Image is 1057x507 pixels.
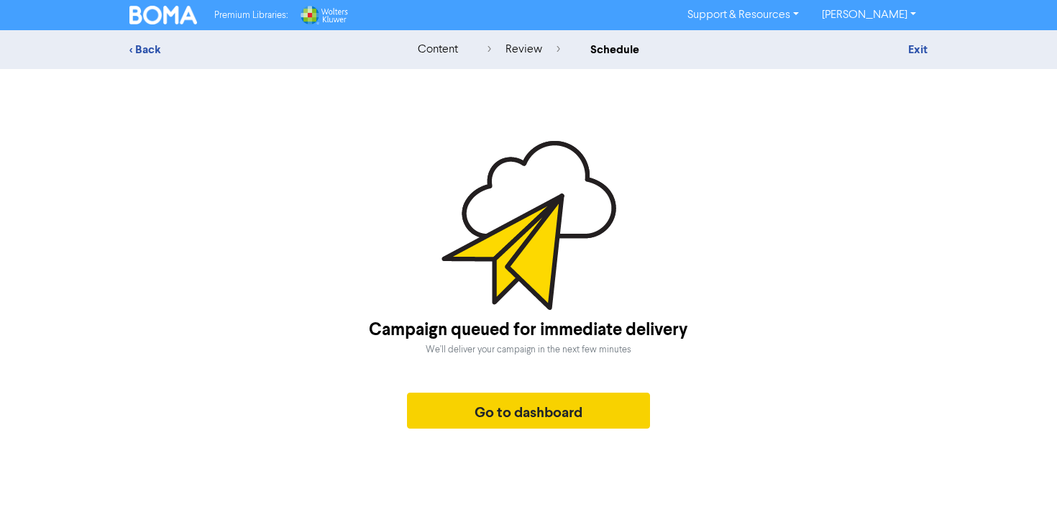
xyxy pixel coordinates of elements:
[407,393,650,429] button: Go to dashboard
[418,41,458,58] div: content
[985,438,1057,507] iframe: Chat Widget
[810,4,928,27] a: [PERSON_NAME]
[369,317,688,343] div: Campaign queued for immediate delivery
[129,41,381,58] div: < Back
[676,4,810,27] a: Support & Resources
[590,41,639,58] div: schedule
[214,11,288,20] span: Premium Libraries:
[299,6,348,24] img: Wolters Kluwer
[426,343,631,357] div: We'll deliver your campaign in the next few minutes
[129,6,197,24] img: BOMA Logo
[441,141,616,310] img: Scheduled
[488,41,560,58] div: review
[908,42,928,57] a: Exit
